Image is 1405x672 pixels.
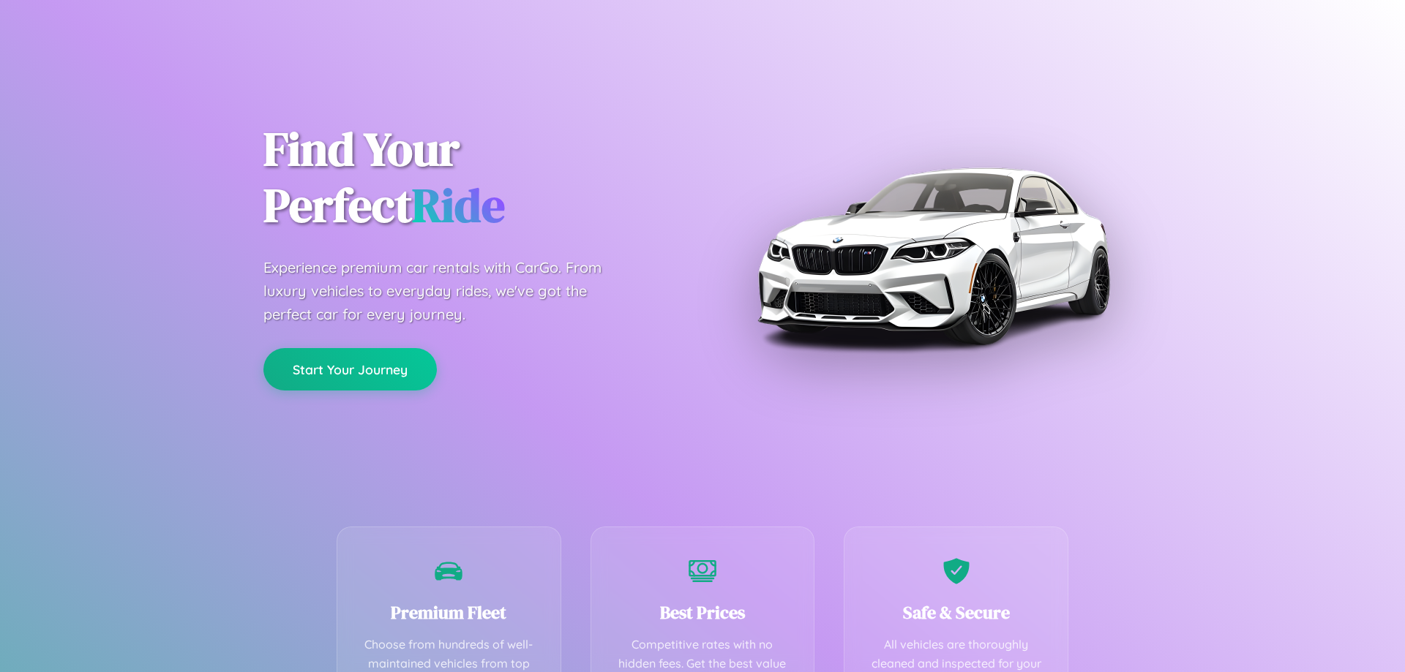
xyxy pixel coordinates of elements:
[750,73,1116,439] img: Premium BMW car rental vehicle
[263,348,437,390] button: Start Your Journey
[263,256,629,326] p: Experience premium car rentals with CarGo. From luxury vehicles to everyday rides, we've got the ...
[359,600,539,624] h3: Premium Fleet
[613,600,793,624] h3: Best Prices
[866,600,1046,624] h3: Safe & Secure
[263,121,681,234] h1: Find Your Perfect
[412,173,505,237] span: Ride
